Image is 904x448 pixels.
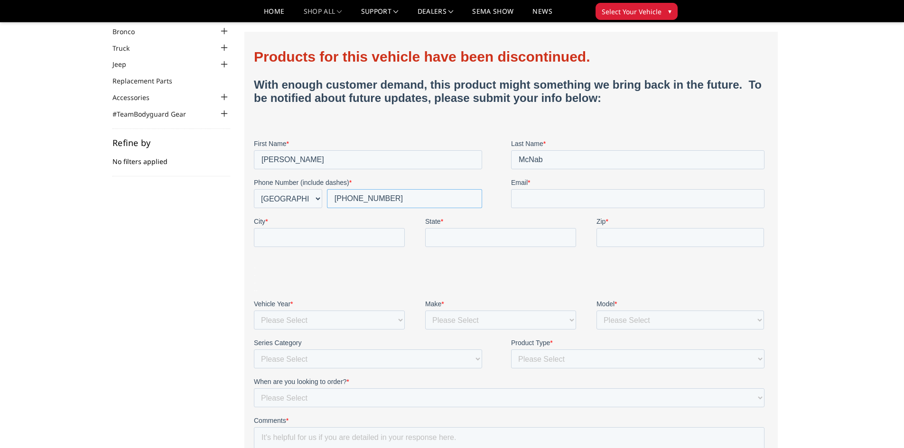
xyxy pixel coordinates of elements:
a: Bronco [112,27,147,37]
span: Product Type [257,298,296,305]
div: No filters applied [112,138,230,176]
span: Email [257,137,274,145]
span: Zip [343,176,352,184]
span: ▾ [668,6,671,16]
iframe: Chat Widget [857,402,904,448]
a: Home [264,8,284,22]
a: shop all [304,8,342,22]
a: Dealers [418,8,454,22]
a: Support [361,8,399,22]
a: Replacement Parts [112,76,184,86]
span: State [171,176,187,184]
span: . [2,244,4,251]
span: Last Name [257,99,289,106]
a: Jeep [112,59,138,69]
a: News [532,8,552,22]
span: Model [343,259,361,266]
button: Select Your Vehicle [596,3,678,20]
a: Accessories [112,92,161,102]
a: #TeamBodyguard Gear [112,109,198,119]
a: Truck [112,43,141,53]
span: Make [171,259,187,266]
span: Select Your Vehicle [602,7,662,17]
h5: Refine by [112,138,230,147]
a: SEMA Show [472,8,513,22]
